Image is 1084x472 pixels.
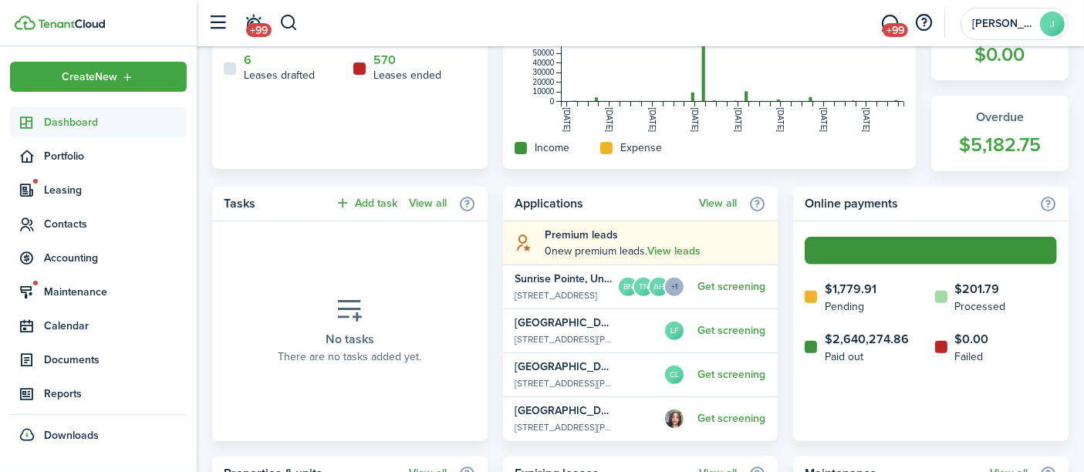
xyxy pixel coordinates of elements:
[10,107,187,137] a: Dashboard
[44,216,187,232] span: Contacts
[515,376,613,390] widget-list-item-description: [STREET_ADDRESS][PERSON_NAME][PERSON_NAME]
[532,68,554,76] tspan: 30000
[648,108,657,133] tspan: [DATE]
[515,271,613,287] widget-list-item-title: Sunrise Pointe, Unit 4
[335,194,397,212] button: Add task
[947,108,1053,126] widget-stats-title: Overdue
[373,53,396,67] a: 570
[955,298,1006,315] home-widget-title: Processed
[279,10,299,36] button: Search
[862,108,870,133] tspan: [DATE]
[44,148,187,164] span: Portfolio
[244,67,315,83] home-widget-title: Leases drafted
[326,330,374,349] placeholder-title: No tasks
[691,108,699,133] tspan: [DATE]
[545,243,767,259] explanation-description: 0 new premium leads .
[44,318,187,334] span: Calendar
[545,227,767,243] explanation-title: Premium leads
[44,250,187,266] span: Accounting
[605,108,613,133] tspan: [DATE]
[515,420,613,434] widget-list-item-description: [STREET_ADDRESS][PERSON_NAME][PERSON_NAME]
[515,403,613,419] widget-list-item-title: [GEOGRAPHIC_DATA], Unit Apt A
[224,194,327,213] home-widget-title: Tasks
[619,278,637,296] avatar-text: BN
[699,197,737,210] a: View all
[665,410,684,428] img: Santeria Wynina Rowser
[515,332,613,346] widget-list-item-description: [STREET_ADDRESS][PERSON_NAME][PERSON_NAME]
[776,108,785,133] tspan: [DATE]
[911,10,937,36] button: Open resource center
[805,194,1032,213] home-widget-title: Online payments
[972,19,1034,29] span: Jodi
[532,87,554,96] tspan: 10000
[819,108,828,133] tspan: [DATE]
[734,108,742,133] tspan: [DATE]
[876,4,905,43] a: Messaging
[825,330,909,349] home-widget-count: $2,640,274.86
[532,59,554,67] tspan: 40000
[697,281,765,293] a: Get screening
[44,386,187,402] span: Reports
[647,245,701,258] a: View leads
[15,15,35,30] img: TenantCloud
[535,140,569,156] home-widget-title: Income
[620,140,662,156] home-widget-title: Expense
[62,72,118,83] span: Create New
[1040,12,1065,36] avatar-text: J
[550,97,555,106] tspan: 0
[665,366,684,384] avatar-text: CL
[44,284,187,300] span: Maintenance
[664,276,685,298] menu-trigger: +1
[697,413,765,425] a: Get screening
[955,349,989,365] home-widget-title: Failed
[38,19,105,29] img: TenantCloud
[883,23,908,37] span: +99
[44,427,99,443] span: Downloads
[947,40,1053,69] widget-stats-count: $0.00
[670,276,685,298] button: Open menu
[44,114,187,130] span: Dashboard
[931,96,1069,171] a: Overdue$5,182.75
[562,108,570,133] tspan: [DATE]
[246,23,272,37] span: +99
[515,288,613,302] widget-list-item-description: [STREET_ADDRESS]
[947,130,1053,160] widget-stats-count: $5,182.75
[650,278,668,296] avatar-text: AH
[44,352,187,368] span: Documents
[515,315,613,331] widget-list-item-title: [GEOGRAPHIC_DATA], Unit Apt A
[515,359,613,375] widget-list-item-title: [GEOGRAPHIC_DATA], Unit Apt A
[278,349,421,365] placeholder-description: There are no tasks added yet.
[44,182,187,198] span: Leasing
[532,78,554,86] tspan: 20000
[10,62,187,92] button: Open menu
[532,49,554,57] tspan: 50000
[825,298,876,315] home-widget-title: Pending
[697,325,765,337] a: Get screening
[373,67,441,83] home-widget-title: Leases ended
[825,280,876,298] home-widget-count: $1,779.91
[515,194,692,213] home-widget-title: Applications
[204,8,233,38] button: Open sidebar
[239,4,268,43] a: Notifications
[244,53,252,67] a: 6
[825,349,909,365] home-widget-title: Paid out
[955,280,1006,298] home-widget-count: $201.79
[955,330,989,349] home-widget-count: $0.00
[697,369,765,381] a: Get screening
[409,197,447,210] a: View all
[665,322,684,340] avatar-text: LF
[515,234,533,251] i: soft
[634,278,653,296] avatar-text: TN
[10,379,187,409] a: Reports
